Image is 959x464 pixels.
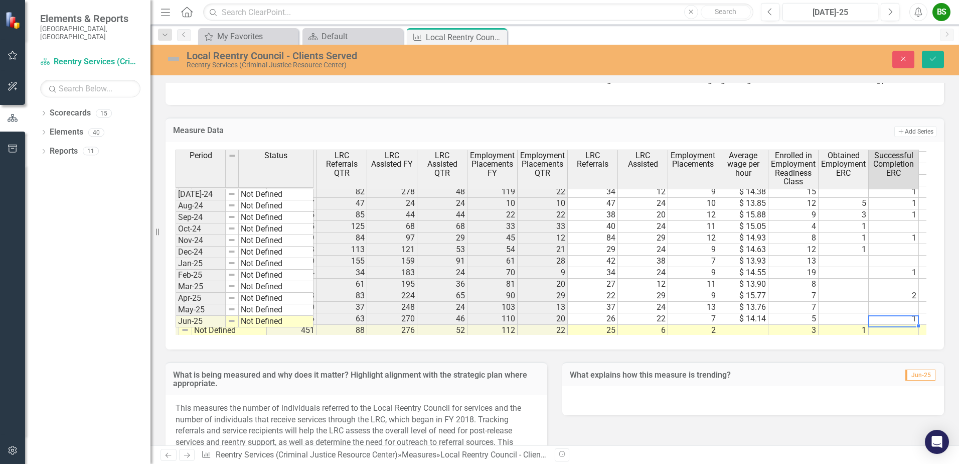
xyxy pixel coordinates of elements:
[869,186,919,198] td: 1
[932,3,950,21] button: BS
[467,325,518,336] td: 112
[618,186,668,198] td: 12
[50,127,83,138] a: Elements
[718,302,768,313] td: $ 13.76
[568,221,618,233] td: 40
[239,281,313,293] td: Not Defined
[239,235,313,247] td: Not Defined
[670,151,716,169] span: Employment Placements
[402,450,436,459] a: Measures
[217,30,296,43] div: My Favorites
[417,279,467,290] td: 36
[768,256,819,267] td: 13
[718,313,768,325] td: $ 14.14
[417,198,467,209] td: 24
[568,325,618,336] td: 25
[568,302,618,313] td: 37
[467,313,518,325] td: 110
[869,313,919,325] td: 1
[173,126,589,135] h3: Measure Data
[467,256,518,267] td: 61
[469,151,515,178] span: Employment Placements FY
[467,279,518,290] td: 81
[317,256,367,267] td: 155
[239,270,313,281] td: Not Defined
[317,186,367,198] td: 82
[228,317,236,325] img: 8DAGhfEEPCf229AAAAAElFTkSuQmCC
[467,290,518,302] td: 90
[668,186,718,198] td: 9
[176,270,226,281] td: Feb-25
[869,290,919,302] td: 2
[518,221,568,233] td: 33
[50,107,91,119] a: Scorecards
[426,31,505,44] div: Local Reentry Council - Clients Served
[317,267,367,279] td: 34
[176,304,226,316] td: May-25
[417,233,467,244] td: 29
[768,267,819,279] td: 19
[618,209,668,221] td: 20
[190,151,212,160] span: Period
[768,313,819,325] td: 5
[718,233,768,244] td: $ 14.93
[668,325,718,336] td: 2
[50,146,78,157] a: Reports
[620,151,666,169] span: LRC Assisted
[88,128,104,137] div: 40
[668,221,718,233] td: 11
[267,325,317,336] td: 451
[467,186,518,198] td: 119
[819,325,869,336] td: 1
[317,209,367,221] td: 85
[715,8,736,16] span: Search
[869,209,919,221] td: 1
[568,198,618,209] td: 47
[925,430,949,454] div: Open Intercom Messenger
[367,198,417,209] td: 24
[201,30,296,43] a: My Favorites
[305,30,400,43] a: Default
[701,5,751,19] button: Search
[518,233,568,244] td: 12
[869,267,919,279] td: 1
[176,281,226,293] td: Mar-25
[467,233,518,244] td: 45
[618,290,668,302] td: 29
[518,325,568,336] td: 22
[367,221,417,233] td: 68
[518,198,568,209] td: 10
[467,198,518,209] td: 10
[5,12,23,29] img: ClearPoint Strategy
[166,51,182,67] img: Not Defined
[176,316,226,327] td: Jun-25
[720,151,766,178] span: Average wage per hour
[187,50,602,61] div: Local Reentry Council - Clients Served
[417,313,467,325] td: 46
[419,151,465,178] span: LRC Assisted QTR
[718,186,768,198] td: $ 14.38
[618,267,668,279] td: 24
[819,209,869,221] td: 3
[668,233,718,244] td: 12
[768,186,819,198] td: 15
[668,209,718,221] td: 12
[317,302,367,313] td: 37
[668,313,718,325] td: 7
[768,279,819,290] td: 8
[768,302,819,313] td: 7
[367,302,417,313] td: 248
[40,13,140,25] span: Elements & Reports
[467,209,518,221] td: 22
[367,244,417,256] td: 121
[568,290,618,302] td: 22
[668,290,718,302] td: 9
[322,30,400,43] div: Default
[317,313,367,325] td: 63
[367,313,417,325] td: 270
[718,256,768,267] td: $ 13.93
[618,302,668,313] td: 24
[176,258,226,270] td: Jan-25
[367,267,417,279] td: 183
